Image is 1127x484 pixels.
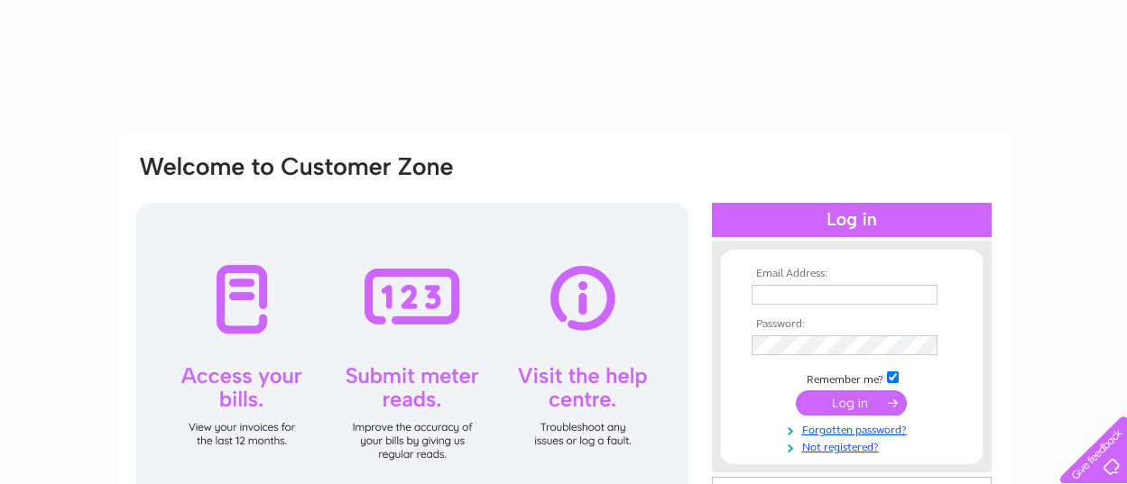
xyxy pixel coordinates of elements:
[752,437,956,454] a: Not registered?
[752,420,956,437] a: Forgotten password?
[747,318,956,331] th: Password:
[747,369,956,387] td: Remember me?
[747,268,956,280] th: Email Address:
[796,390,907,416] input: Submit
